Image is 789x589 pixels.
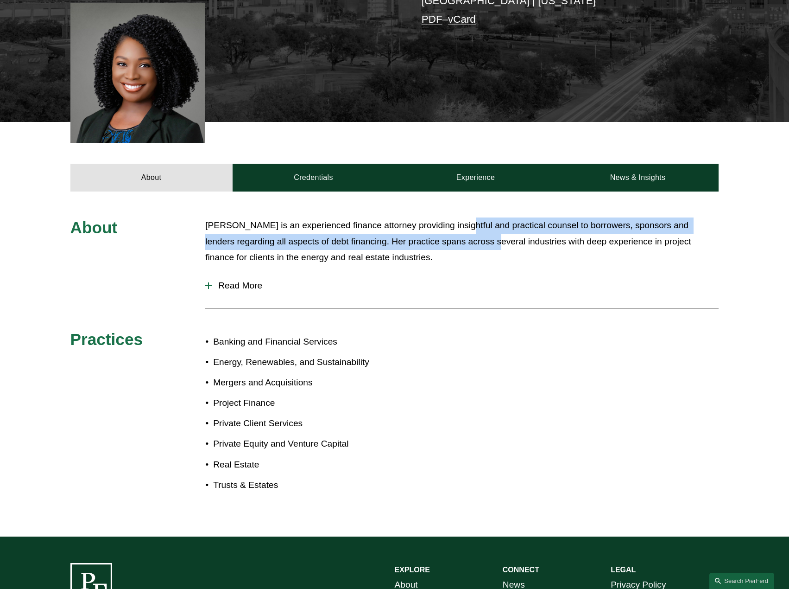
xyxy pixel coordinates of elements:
[213,416,394,432] p: Private Client Services
[213,375,394,391] p: Mergers and Acquisitions
[448,13,476,25] a: vCard
[205,218,719,266] p: [PERSON_NAME] is an experienced finance attorney providing insightful and practical counsel to bo...
[213,334,394,350] p: Banking and Financial Services
[70,218,118,237] span: About
[556,164,719,192] a: News & Insights
[70,164,233,192] a: About
[709,573,774,589] a: Search this site
[213,395,394,411] p: Project Finance
[233,164,395,192] a: Credentials
[422,13,442,25] a: PDF
[611,566,636,574] strong: LEGAL
[395,164,557,192] a: Experience
[213,354,394,371] p: Energy, Renewables, and Sustainability
[205,274,719,298] button: Read More
[212,281,719,291] span: Read More
[213,436,394,452] p: Private Equity and Venture Capital
[213,477,394,493] p: Trusts & Estates
[395,566,430,574] strong: EXPLORE
[213,457,394,473] p: Real Estate
[503,566,539,574] strong: CONNECT
[70,330,143,348] span: Practices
